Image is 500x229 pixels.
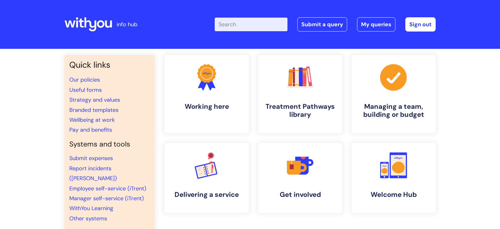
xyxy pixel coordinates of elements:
[165,55,249,133] a: Working here
[69,116,115,124] a: Wellbeing at work
[69,76,100,83] a: Our policies
[263,103,337,119] h4: Treatment Pathways library
[170,103,244,111] h4: Working here
[69,140,150,149] h4: Systems and tools
[69,106,119,114] a: Branded templates
[356,191,431,199] h4: Welcome Hub
[117,19,137,29] p: info hub
[69,155,113,162] a: Submit expenses
[351,143,436,213] a: Welcome Hub
[165,143,249,213] a: Delivering a service
[351,55,436,133] a: Managing a team, building or budget
[69,86,102,94] a: Useful forms
[69,195,144,202] a: Manager self-service (iTrent)
[258,143,342,213] a: Get involved
[69,185,146,192] a: Employee self-service (iTrent)
[356,103,431,119] h4: Managing a team, building or budget
[258,55,342,133] a: Treatment Pathways library
[69,215,107,222] a: Other systems
[215,18,287,31] input: Search
[357,17,395,32] a: My queries
[69,126,112,134] a: Pay and benefits
[69,96,120,104] a: Strategy and values
[405,17,436,32] a: Sign out
[170,191,244,199] h4: Delivering a service
[263,191,337,199] h4: Get involved
[69,205,113,212] a: WithYou Learning
[297,17,347,32] a: Submit a query
[69,60,150,70] h3: Quick links
[215,17,436,32] div: | -
[69,165,117,182] a: Report incidents ([PERSON_NAME])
